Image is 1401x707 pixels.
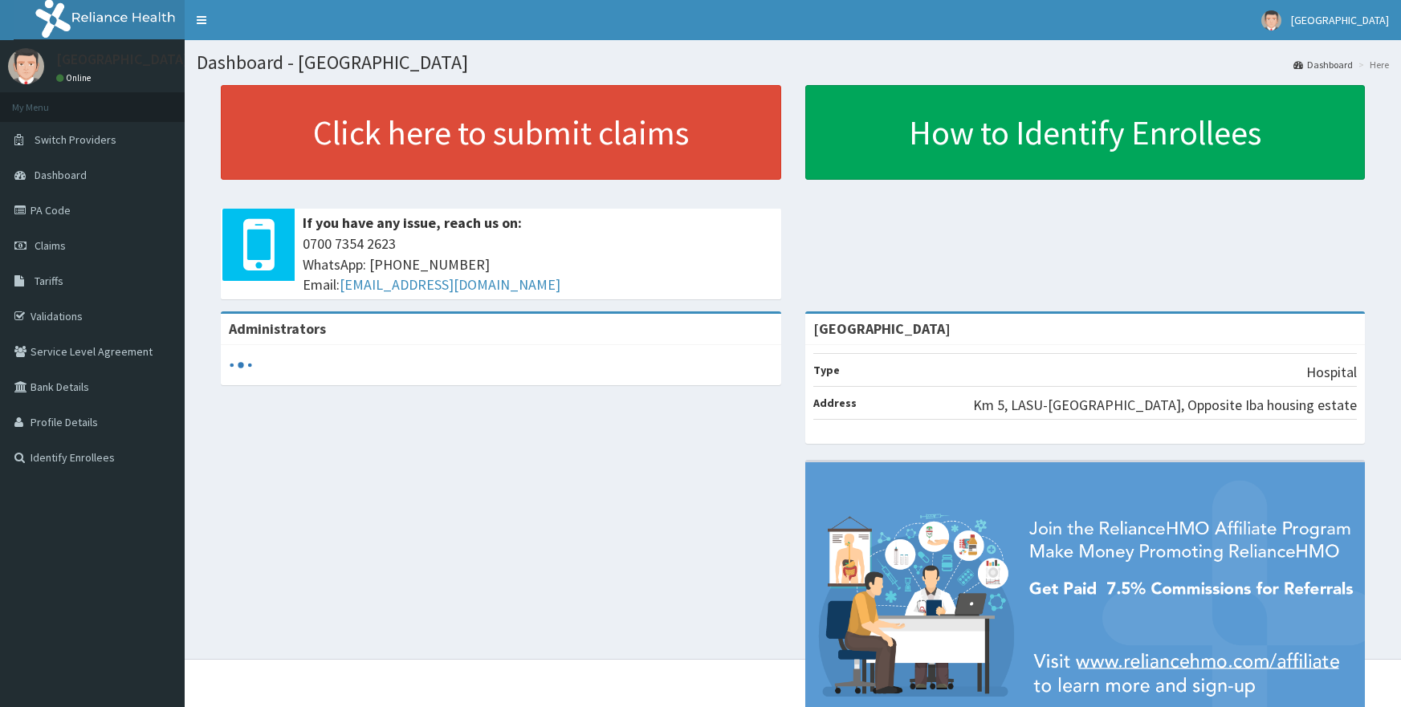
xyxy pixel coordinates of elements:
span: Tariffs [35,274,63,288]
li: Here [1354,58,1389,71]
span: Switch Providers [35,132,116,147]
b: If you have any issue, reach us on: [303,213,522,232]
span: Claims [35,238,66,253]
p: [GEOGRAPHIC_DATA] [56,52,189,67]
img: User Image [1261,10,1281,30]
span: 0700 7354 2623 WhatsApp: [PHONE_NUMBER] Email: [303,234,773,295]
strong: [GEOGRAPHIC_DATA] [813,319,951,338]
p: Km 5, LASU-[GEOGRAPHIC_DATA], Opposite Iba housing estate [973,395,1357,416]
svg: audio-loading [229,353,253,377]
a: Online [56,72,95,83]
a: [EMAIL_ADDRESS][DOMAIN_NAME] [340,275,560,294]
p: Hospital [1306,362,1357,383]
img: User Image [8,48,44,84]
a: How to Identify Enrollees [805,85,1366,180]
span: [GEOGRAPHIC_DATA] [1291,13,1389,27]
b: Administrators [229,319,326,338]
span: Dashboard [35,168,87,182]
h1: Dashboard - [GEOGRAPHIC_DATA] [197,52,1389,73]
b: Address [813,396,857,410]
a: Dashboard [1293,58,1353,71]
b: Type [813,363,840,377]
a: Click here to submit claims [221,85,781,180]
